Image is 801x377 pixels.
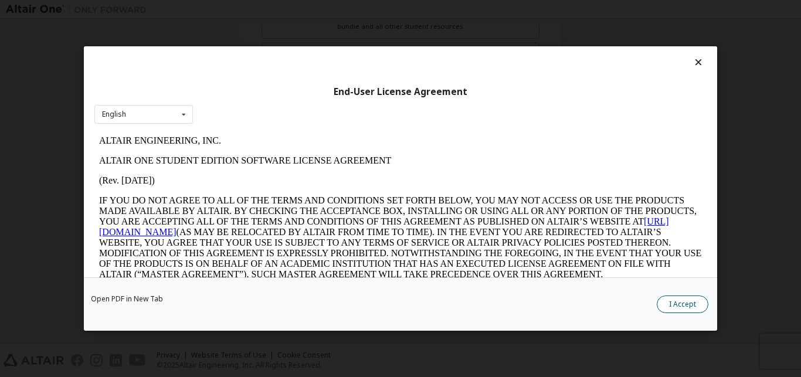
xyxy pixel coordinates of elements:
p: ALTAIR ONE STUDENT EDITION SOFTWARE LICENSE AGREEMENT [5,25,607,35]
div: End-User License Agreement [94,86,707,98]
a: [URL][DOMAIN_NAME] [5,86,575,106]
p: This Altair One Student Edition Software License Agreement (“Agreement”) is between Altair Engine... [5,158,607,201]
button: I Accept [657,296,708,313]
p: IF YOU DO NOT AGREE TO ALL OF THE TERMS AND CONDITIONS SET FORTH BELOW, YOU MAY NOT ACCESS OR USE... [5,64,607,149]
p: (Rev. [DATE]) [5,45,607,55]
div: English [102,111,126,118]
p: ALTAIR ENGINEERING, INC. [5,5,607,15]
a: Open PDF in New Tab [91,296,163,303]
